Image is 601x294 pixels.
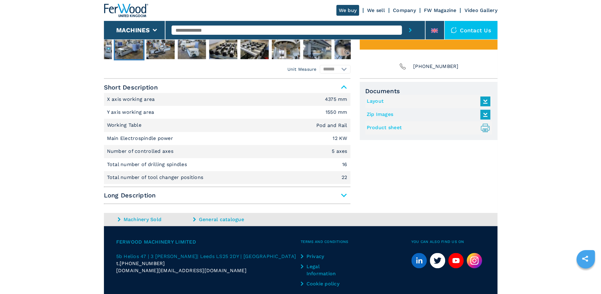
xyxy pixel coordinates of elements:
[118,216,192,223] a: Machinery Sold
[325,97,347,102] em: 4375 mm
[326,110,347,115] em: 1550 mm
[272,37,300,59] img: b2bac6d65302fbcf57d0c611b6f1df99
[464,7,497,13] a: Video Gallery
[367,96,487,106] a: Layout
[271,36,301,60] button: Go to Slide 8
[82,36,329,60] nav: Thumbnail Navigation
[116,253,301,260] a: 5b Helios 47 | 3 [PERSON_NAME]| Leeds LS25 2DY | [GEOGRAPHIC_DATA]
[301,263,344,277] a: Legal Information
[120,260,165,267] span: [PHONE_NUMBER]
[367,109,487,120] a: Zip Images
[316,123,347,128] em: Pod and Rail
[411,253,427,268] a: linkedin
[365,87,492,95] span: Documents
[107,174,205,181] p: Total number of tool changer positions
[430,253,445,268] a: twitter
[178,37,206,59] img: 73386a296d27d925742d1a8f83d23ae6
[104,190,350,201] span: Long Description
[424,7,457,13] a: FW Magazine
[193,216,267,223] a: General catalogue
[209,37,237,59] img: bb92ed5539a0b4fe3a3a3913ff8dd926
[116,253,197,259] span: 5b Helios 47 | 3 [PERSON_NAME]
[398,62,407,71] img: Phone
[104,93,350,184] div: Short Description
[342,175,347,180] em: 22
[116,238,301,245] span: Ferwood Machinery Limited
[393,7,416,13] a: Company
[301,238,411,245] span: Terms and Conditions
[116,267,247,274] span: [DOMAIN_NAME][EMAIL_ADDRESS][DOMAIN_NAME]
[104,4,148,17] img: Ferwood
[467,253,482,268] img: Instagram
[336,5,359,16] a: We buy
[367,7,385,13] a: We sell
[303,37,331,59] img: 319abc6a365d4caa0641a738d6884e03
[114,36,144,60] button: Go to Slide 3
[239,36,270,60] button: Go to Slide 7
[575,266,596,289] iframe: Chat
[107,96,156,103] p: X axis working area
[402,21,419,39] button: submit-button
[145,36,176,60] button: Go to Slide 4
[411,238,485,245] span: You can also find us on
[107,148,175,155] p: Number of controlled axes
[240,37,269,59] img: a0fe28031d5640bd206265593fe70008
[107,109,156,116] p: Y axis working area
[333,136,347,141] em: 12 KW
[451,27,457,33] img: Contact us
[208,36,239,60] button: Go to Slide 6
[334,37,363,59] img: 68d196e326691cce631f6de2251caeee
[116,260,301,267] div: t.
[115,37,143,59] img: 95cbfa1ba271ce72b5027db7a750e503
[146,37,175,59] img: 1eece6e5794b3bf517c957c59f64a585
[116,26,150,34] button: Machines
[107,122,143,129] p: Working Table
[197,253,296,259] span: | Leeds LS25 2DY | [GEOGRAPHIC_DATA]
[413,62,459,71] span: [PHONE_NUMBER]
[107,135,175,142] p: Main Electrospindle power
[176,36,207,60] button: Go to Slide 5
[342,162,347,167] em: 16
[445,21,497,39] div: Contact us
[333,36,364,60] button: Go to Slide 10
[448,253,464,268] a: youtube
[332,149,347,154] em: 5 axes
[104,82,350,93] span: Short Description
[302,36,333,60] button: Go to Slide 9
[577,251,593,266] a: sharethis
[107,161,189,168] p: Total number of drilling spindles
[287,66,317,72] em: Unit Measure
[301,253,344,260] a: Privacy
[301,280,344,287] a: Cookie policy
[367,123,487,133] a: Product sheet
